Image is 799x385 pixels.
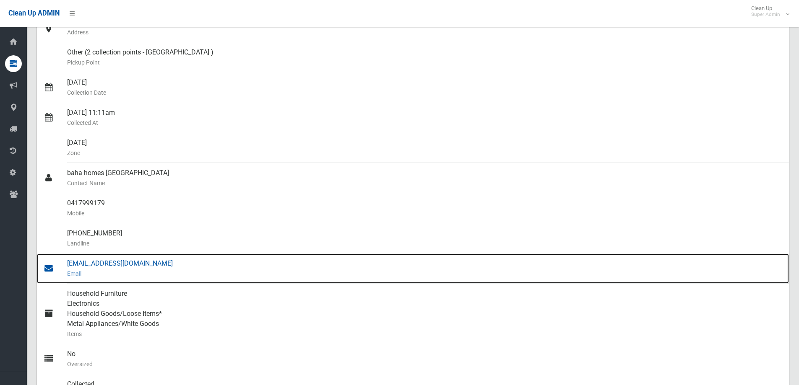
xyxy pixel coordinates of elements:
[67,57,782,67] small: Pickup Point
[67,269,782,279] small: Email
[8,9,60,17] span: Clean Up ADMIN
[67,344,782,374] div: No
[67,208,782,218] small: Mobile
[67,42,782,72] div: Other (2 collection points - [GEOGRAPHIC_DATA] )
[67,329,782,339] small: Items
[67,88,782,98] small: Collection Date
[67,359,782,369] small: Oversized
[67,223,782,253] div: [PHONE_NUMBER]
[751,11,780,18] small: Super Admin
[67,148,782,158] small: Zone
[37,253,789,284] a: [EMAIL_ADDRESS][DOMAIN_NAME]Email
[67,27,782,37] small: Address
[67,118,782,128] small: Collected At
[67,193,782,223] div: 0417999179
[67,133,782,163] div: [DATE]
[747,5,789,18] span: Clean Up
[67,12,782,42] div: [STREET_ADDRESS]
[67,238,782,248] small: Landline
[67,284,782,344] div: Household Furniture Electronics Household Goods/Loose Items* Metal Appliances/White Goods
[67,72,782,103] div: [DATE]
[67,103,782,133] div: [DATE] 11:11am
[67,163,782,193] div: baha homes [GEOGRAPHIC_DATA]
[67,253,782,284] div: [EMAIL_ADDRESS][DOMAIN_NAME]
[67,178,782,188] small: Contact Name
